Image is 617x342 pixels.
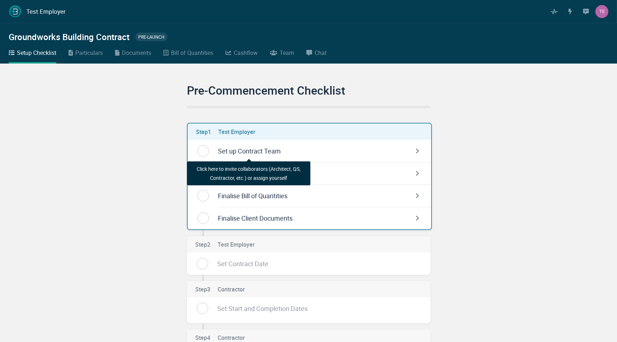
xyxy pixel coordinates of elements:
div: Bill of Quantities [171,48,213,57]
a: Set up Contract TeamClick here to invite collaborators (Architect, QS, Contractor, etc.) or assig... [197,145,431,157]
div: Chat [315,48,327,57]
div: Set Start and Completion Dates [217,304,412,313]
span: Test Employer [218,127,255,136]
div: Activity [548,5,561,18]
div: Set up Contract Team [218,146,281,156]
button: TE [595,5,608,18]
div: Finalise Client Documents [218,213,317,223]
a: Particulars [69,48,103,64]
div: Setup Checklist [17,48,56,57]
div: Step 2 [187,236,430,252]
a: Test Employer [9,5,66,18]
div: Cashflow [234,48,258,57]
div: Step 1 [188,124,431,140]
a: Finalise Bill of Quantities [197,190,431,202]
a: Finalise Contract Particulars [197,168,431,179]
div: Finalise Bill of Quantities [218,191,317,201]
a: Cashflow [226,48,258,64]
img: AddJust [9,5,22,18]
div: Groundworks Building Contract [9,30,130,43]
div: Team [280,48,294,57]
a: Bill of Quantities [163,48,213,64]
div: Actions [564,5,577,18]
div: Messages [579,5,592,18]
div: Set Contract Date [217,259,430,269]
div: Finalise Contract Particulars [218,169,317,178]
h1: Test Employer [26,8,66,15]
div: Documents [122,48,151,57]
div: pre-launch [135,33,167,41]
div: Pre-Commencement Checklist [187,82,430,99]
a: Finalise Client Documents [197,212,431,224]
a: Setup Checklist [9,48,56,64]
div: Step 3 [187,281,430,297]
a: Documents [115,48,151,64]
span: Contractor [218,333,245,342]
span: Test Employer [218,240,255,249]
span: Contractor [218,285,245,294]
div: Profile [595,5,608,18]
a: Team [270,48,294,64]
a: Chat [306,48,327,64]
div: Particulars [75,48,103,57]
